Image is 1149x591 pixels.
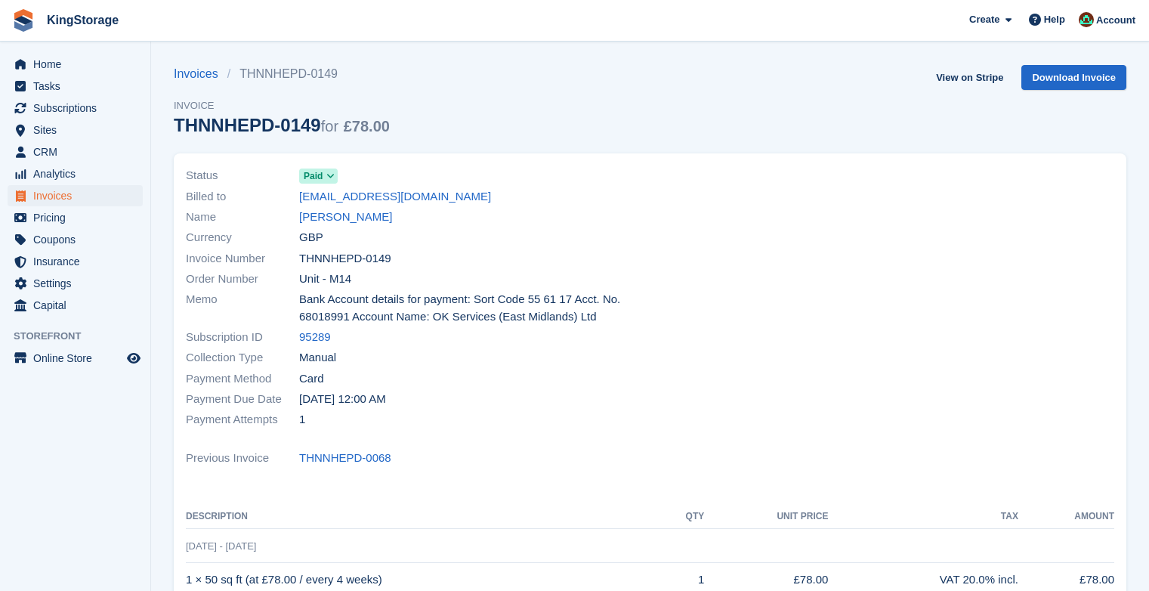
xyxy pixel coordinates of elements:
[299,329,331,346] a: 95289
[8,348,143,369] a: menu
[33,348,124,369] span: Online Store
[33,97,124,119] span: Subscriptions
[299,450,391,467] a: THNNHEPD-0068
[299,391,386,408] time: 2025-08-30 23:00:00 UTC
[299,271,351,288] span: Unit - M14
[8,119,143,141] a: menu
[174,65,390,83] nav: breadcrumbs
[33,54,124,75] span: Home
[8,163,143,184] a: menu
[8,251,143,272] a: menu
[828,505,1018,529] th: Tax
[704,505,828,529] th: Unit Price
[186,391,299,408] span: Payment Due Date
[186,209,299,226] span: Name
[659,505,705,529] th: QTY
[186,505,659,529] th: Description
[299,209,392,226] a: [PERSON_NAME]
[299,291,641,325] span: Bank Account details for payment: Sort Code 55 61 17 Acct. No. 68018991 Account Name: OK Services...
[299,370,324,388] span: Card
[186,370,299,388] span: Payment Method
[8,54,143,75] a: menu
[186,250,299,268] span: Invoice Number
[186,411,299,429] span: Payment Attempts
[186,291,299,325] span: Memo
[33,141,124,162] span: CRM
[12,9,35,32] img: stora-icon-8386f47178a22dfd0bd8f6a31ec36ba5ce8667c1dd55bd0f319d3a0aa187defe.svg
[41,8,125,32] a: KingStorage
[1018,505,1114,529] th: Amount
[186,450,299,467] span: Previous Invoice
[33,273,124,294] span: Settings
[33,119,124,141] span: Sites
[33,229,124,250] span: Coupons
[186,540,256,552] span: [DATE] - [DATE]
[186,188,299,206] span: Billed to
[33,251,124,272] span: Insurance
[8,207,143,228] a: menu
[299,167,338,184] a: Paid
[8,273,143,294] a: menu
[8,76,143,97] a: menu
[33,295,124,316] span: Capital
[186,167,299,184] span: Status
[8,97,143,119] a: menu
[33,207,124,228] span: Pricing
[8,141,143,162] a: menu
[299,411,305,429] span: 1
[174,65,227,83] a: Invoices
[8,295,143,316] a: menu
[299,349,336,367] span: Manual
[304,169,323,183] span: Paid
[186,271,299,288] span: Order Number
[828,571,1018,589] div: VAT 20.0% incl.
[1021,65,1126,90] a: Download Invoice
[33,76,124,97] span: Tasks
[299,188,491,206] a: [EMAIL_ADDRESS][DOMAIN_NAME]
[14,329,150,344] span: Storefront
[1044,12,1065,27] span: Help
[969,12,999,27] span: Create
[8,185,143,206] a: menu
[33,163,124,184] span: Analytics
[1096,13,1135,28] span: Account
[8,229,143,250] a: menu
[299,250,391,268] span: THNNHEPD-0149
[174,98,390,113] span: Invoice
[321,118,338,135] span: for
[930,65,1009,90] a: View on Stripe
[186,349,299,367] span: Collection Type
[186,229,299,246] span: Currency
[1079,12,1094,27] img: John King
[125,349,143,367] a: Preview store
[186,329,299,346] span: Subscription ID
[174,115,390,135] div: THNNHEPD-0149
[299,229,323,246] span: GBP
[33,185,124,206] span: Invoices
[344,118,390,135] span: £78.00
